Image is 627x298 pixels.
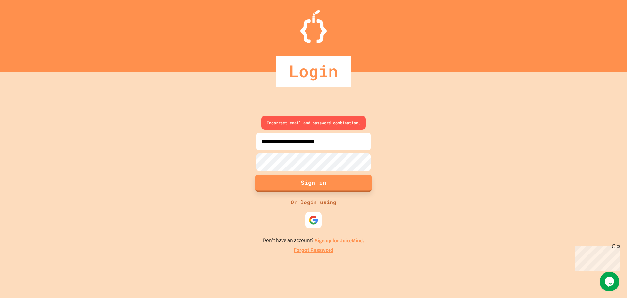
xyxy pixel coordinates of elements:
[315,237,364,244] a: Sign up for JuiceMind.
[263,237,364,245] p: Don't have an account?
[300,10,327,43] img: Logo.svg
[255,175,372,192] button: Sign in
[573,243,620,271] iframe: chat widget
[261,116,366,130] div: Incorrect email and password combination.
[309,215,318,225] img: google-icon.svg
[276,56,351,87] div: Login
[3,3,45,42] div: Chat with us now!Close
[600,272,620,291] iframe: chat widget
[294,246,333,254] a: Forgot Password
[287,198,340,206] div: Or login using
